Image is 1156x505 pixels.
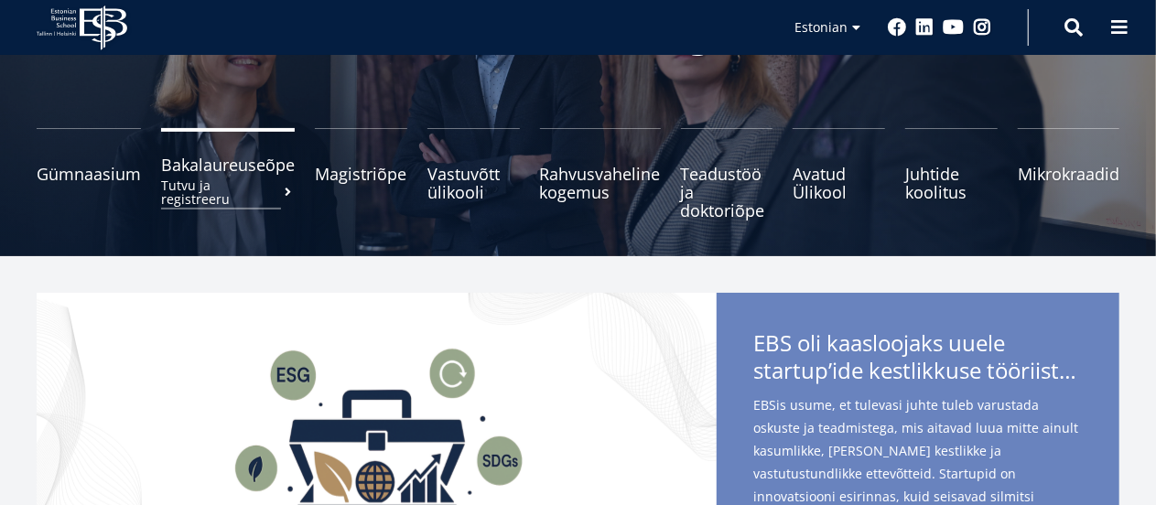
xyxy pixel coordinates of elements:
a: Teadustöö ja doktoriõpe [681,128,773,220]
span: Mikrokraadid [1018,165,1119,183]
a: Rahvusvaheline kogemus [540,128,661,220]
a: BakalaureuseõpeTutvu ja registreeru [161,128,295,220]
a: Juhtide koolitus [905,128,998,220]
a: Gümnaasium [37,128,141,220]
span: Rahvusvaheline kogemus [540,165,661,201]
span: Teadustöö ja doktoriõpe [681,165,773,220]
span: Vastuvõtt ülikooli [427,165,520,201]
span: Bakalaureuseõpe [161,156,295,174]
a: Facebook [888,18,906,37]
a: Youtube [943,18,964,37]
span: Juhtide koolitus [905,165,998,201]
a: Mikrokraadid [1018,128,1119,220]
span: Magistriõpe [315,165,407,183]
span: Gümnaasium [37,165,141,183]
a: Instagram [973,18,991,37]
small: Tutvu ja registreeru [161,178,295,206]
span: Avatud Ülikool [793,165,885,201]
span: EBS oli kaasloojaks uuele [753,329,1083,390]
a: Magistriõpe [315,128,407,220]
a: Vastuvõtt ülikooli [427,128,520,220]
a: Avatud Ülikool [793,128,885,220]
a: Linkedin [915,18,934,37]
span: startup’ide kestlikkuse tööriistakastile [753,357,1083,384]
